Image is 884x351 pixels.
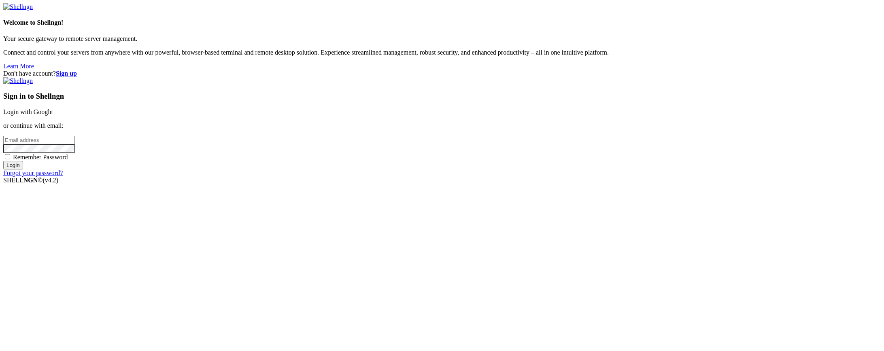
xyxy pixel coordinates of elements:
[5,154,10,159] input: Remember Password
[13,154,68,161] span: Remember Password
[56,70,77,77] a: Sign up
[3,70,881,77] div: Don't have account?
[43,177,59,184] span: 4.2.0
[3,3,33,11] img: Shellngn
[3,63,34,70] a: Learn More
[3,77,33,85] img: Shellngn
[3,161,23,169] input: Login
[3,169,63,176] a: Forgot your password?
[3,177,58,184] span: SHELL ©
[3,108,53,115] a: Login with Google
[3,136,75,144] input: Email address
[3,122,881,129] p: or continue with email:
[3,92,881,101] h3: Sign in to Shellngn
[23,177,38,184] b: NGN
[3,49,881,56] p: Connect and control your servers from anywhere with our powerful, browser-based terminal and remo...
[3,35,881,42] p: Your secure gateway to remote server management.
[3,19,881,26] h4: Welcome to Shellngn!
